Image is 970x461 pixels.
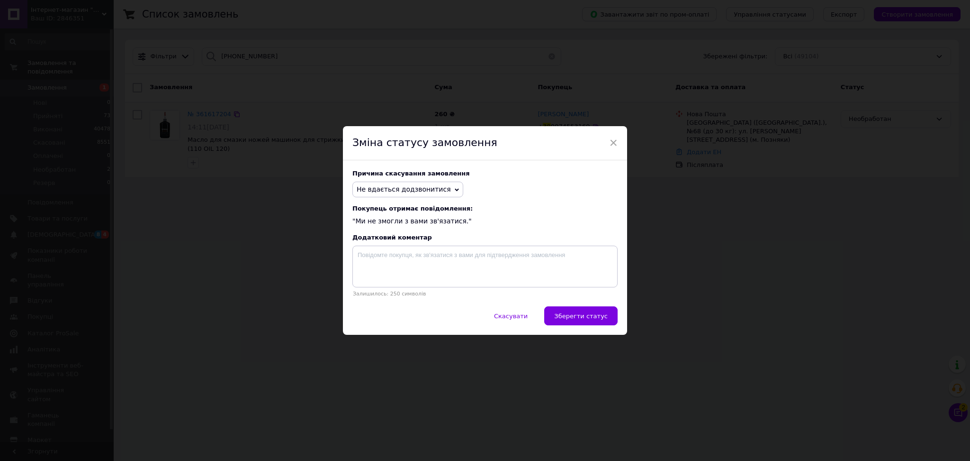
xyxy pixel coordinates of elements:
button: Скасувати [484,306,538,325]
button: Зберегти статус [544,306,618,325]
span: × [609,135,618,151]
div: Зміна статусу замовлення [343,126,627,160]
p: Залишилось: 250 символів [352,291,618,297]
div: Причина скасування замовлення [352,170,618,177]
span: Зберегти статус [554,313,608,320]
span: Покупець отримає повідомлення: [352,205,618,212]
span: Скасувати [494,313,528,320]
div: Додатковий коментар [352,234,618,241]
div: "Ми не змогли з вами зв'язатися." [352,205,618,226]
span: Не вдається додзвонитися [357,185,451,193]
